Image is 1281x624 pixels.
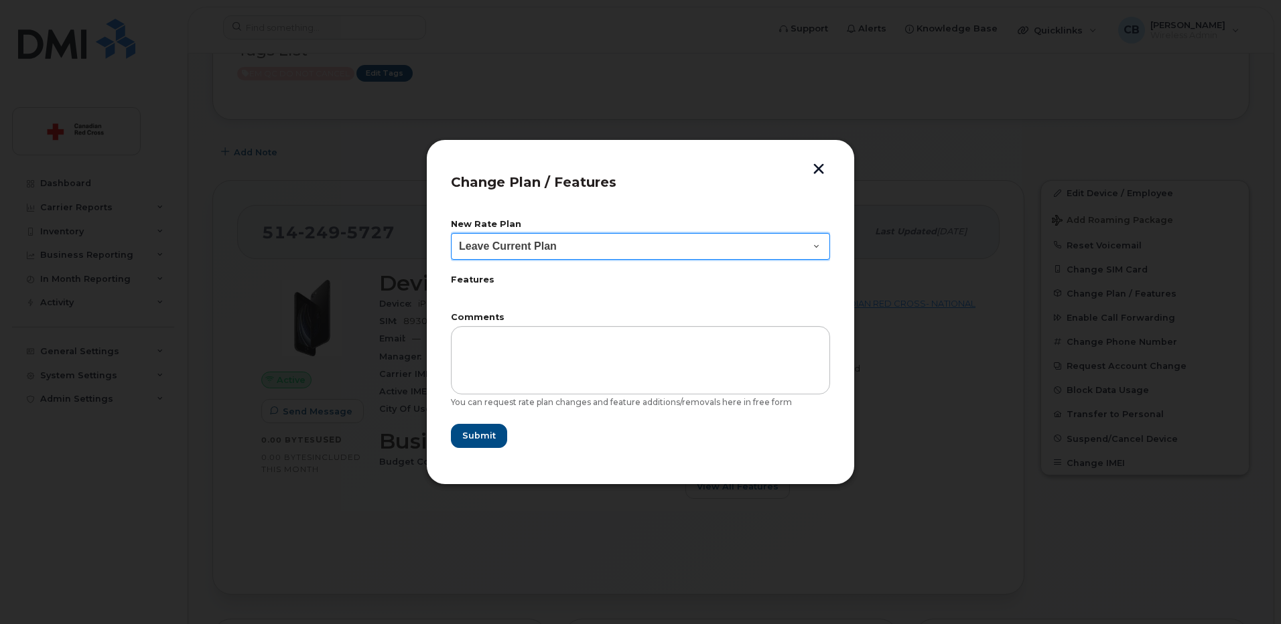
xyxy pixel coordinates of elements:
[462,429,496,442] span: Submit
[451,174,616,190] span: Change Plan / Features
[451,424,507,448] button: Submit
[451,276,830,285] label: Features
[451,313,830,322] label: Comments
[451,220,830,229] label: New Rate Plan
[451,397,830,408] div: You can request rate plan changes and feature additions/removals here in free form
